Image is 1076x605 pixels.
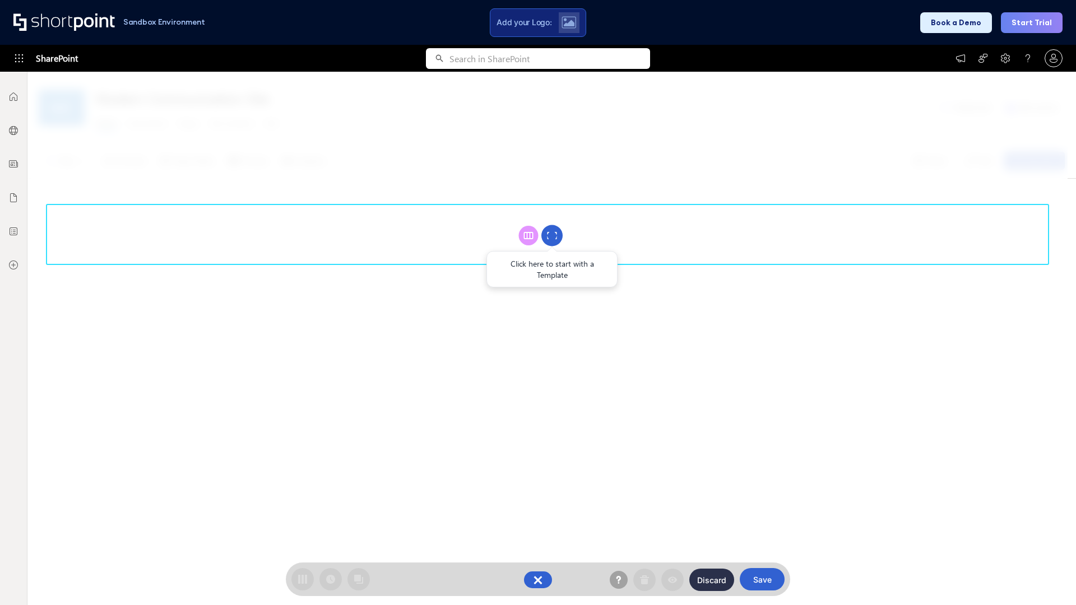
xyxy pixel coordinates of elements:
[1020,551,1076,605] iframe: Chat Widget
[123,19,205,25] h1: Sandbox Environment
[1001,12,1063,33] button: Start Trial
[740,568,785,590] button: Save
[36,45,78,72] span: SharePoint
[689,569,734,591] button: Discard
[562,16,576,29] img: Upload logo
[497,17,551,27] span: Add your Logo:
[920,12,992,33] button: Book a Demo
[449,48,650,69] input: Search in SharePoint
